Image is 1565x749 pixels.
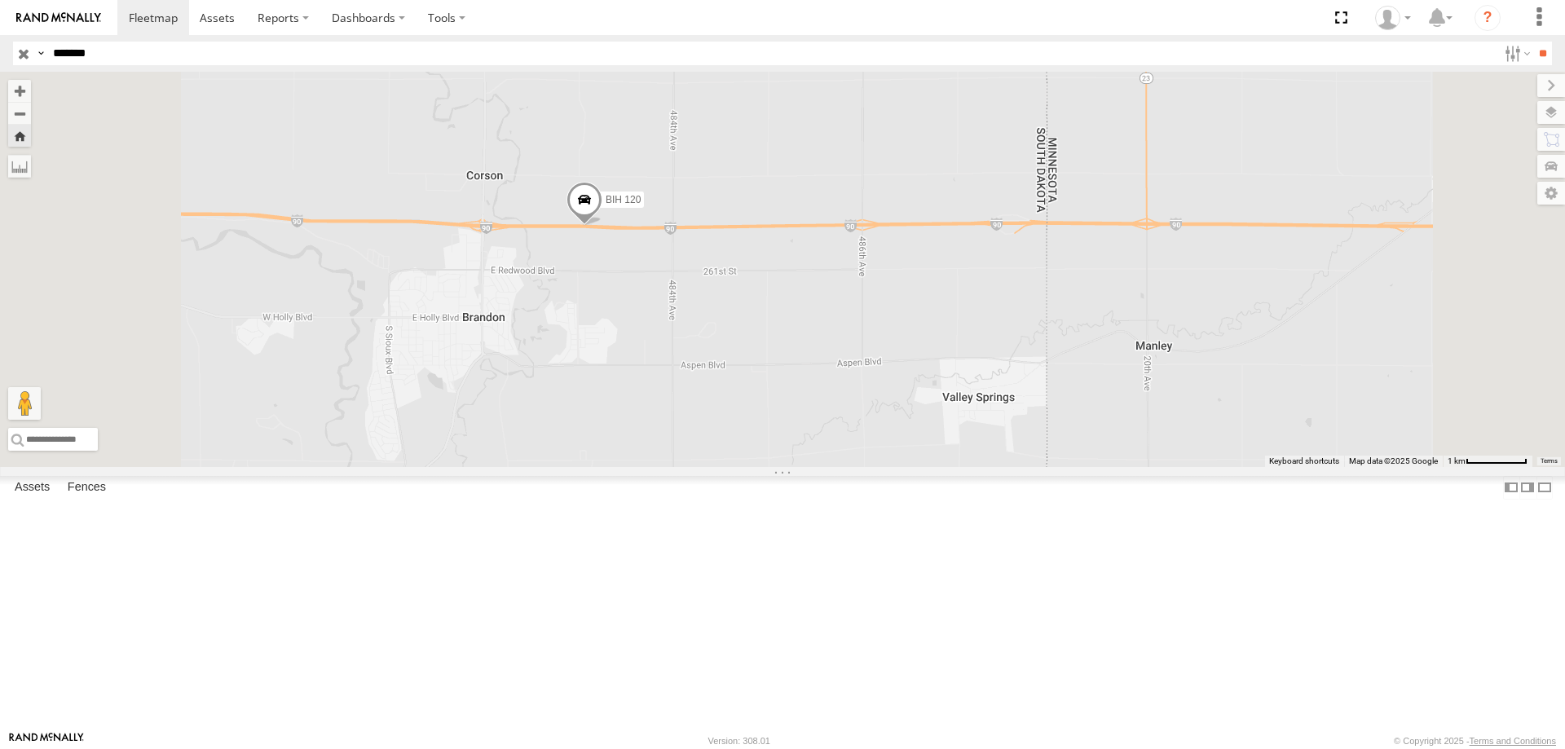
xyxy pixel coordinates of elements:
[34,42,47,65] label: Search Query
[708,736,770,746] div: Version: 308.01
[16,12,101,24] img: rand-logo.svg
[1475,5,1501,31] i: ?
[1470,736,1556,746] a: Terms and Conditions
[1519,476,1536,500] label: Dock Summary Table to the Right
[1503,476,1519,500] label: Dock Summary Table to the Left
[60,476,114,499] label: Fences
[1443,456,1532,467] button: Map Scale: 1 km per 72 pixels
[8,102,31,125] button: Zoom out
[8,155,31,178] label: Measure
[1541,458,1558,465] a: Terms (opens in new tab)
[1536,476,1553,500] label: Hide Summary Table
[1498,42,1533,65] label: Search Filter Options
[1269,456,1339,467] button: Keyboard shortcuts
[1537,182,1565,205] label: Map Settings
[1394,736,1556,746] div: © Copyright 2025 -
[9,733,84,749] a: Visit our Website
[7,476,58,499] label: Assets
[8,125,31,147] button: Zoom Home
[606,193,641,205] span: BIH 120
[1349,456,1438,465] span: Map data ©2025 Google
[8,80,31,102] button: Zoom in
[1448,456,1466,465] span: 1 km
[8,387,41,420] button: Drag Pegman onto the map to open Street View
[1369,6,1417,30] div: Nele .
